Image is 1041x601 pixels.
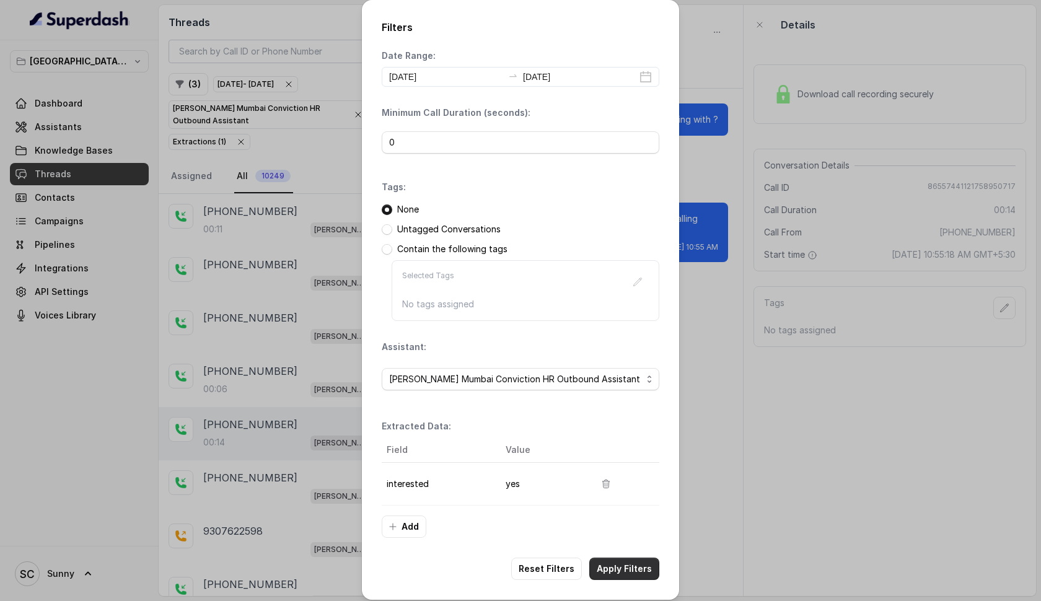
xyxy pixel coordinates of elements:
[382,420,451,432] p: Extracted Data:
[397,243,507,255] p: Contain the following tags
[397,223,501,235] p: Untagged Conversations
[397,203,419,216] p: None
[389,372,642,387] span: [PERSON_NAME] Mumbai Conviction HR Outbound Assistant
[382,50,436,62] p: Date Range:
[382,368,659,390] button: [PERSON_NAME] Mumbai Conviction HR Outbound Assistant
[382,463,496,506] td: interested
[496,437,585,463] th: Value
[589,558,659,580] button: Apply Filters
[523,70,637,84] input: End date
[508,71,518,81] span: to
[382,341,426,353] p: Assistant:
[508,71,518,81] span: swap-right
[511,558,582,580] button: Reset Filters
[382,437,496,463] th: Field
[402,298,649,310] p: No tags assigned
[402,271,454,293] p: Selected Tags
[382,107,530,119] p: Minimum Call Duration (seconds):
[382,181,406,193] p: Tags:
[382,20,659,35] h2: Filters
[389,70,503,84] input: Start date
[382,515,426,538] button: Add
[496,463,585,506] td: yes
